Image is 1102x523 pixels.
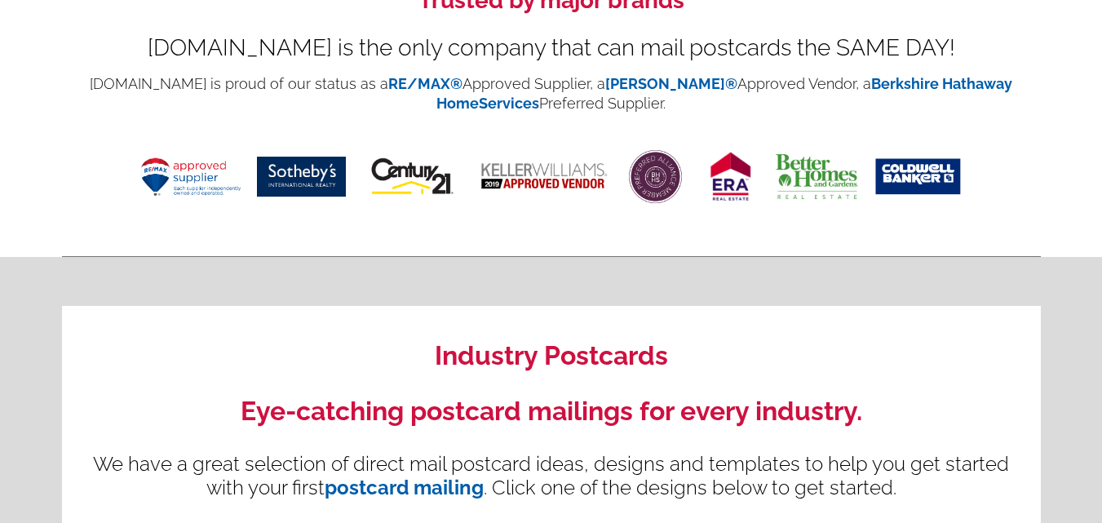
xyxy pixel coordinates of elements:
a: RE/MAX® [388,75,462,92]
img: remax [140,157,241,196]
img: sothebys [257,157,346,197]
h2: Industry Postcards [86,340,1016,371]
a: postcard mailing [325,476,484,499]
img: keller [479,162,609,192]
img: <BHHS></BHHS> [625,146,686,207]
a: [PERSON_NAME]® [605,75,737,92]
img: era real estate [702,148,759,206]
p: We have a great selection of direct mail postcard ideas, designs and templates to help you get st... [86,452,1016,499]
img: century-21 [362,151,462,202]
div: [DOMAIN_NAME] is the only company that can mail postcards the SAME DAY! [62,38,1041,58]
p: [DOMAIN_NAME] is proud of our status as a Approved Supplier, a Approved Vendor, a Preferred Suppl... [62,74,1041,113]
h2: Eye-catching postcard mailings for every industry. [86,396,1016,427]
